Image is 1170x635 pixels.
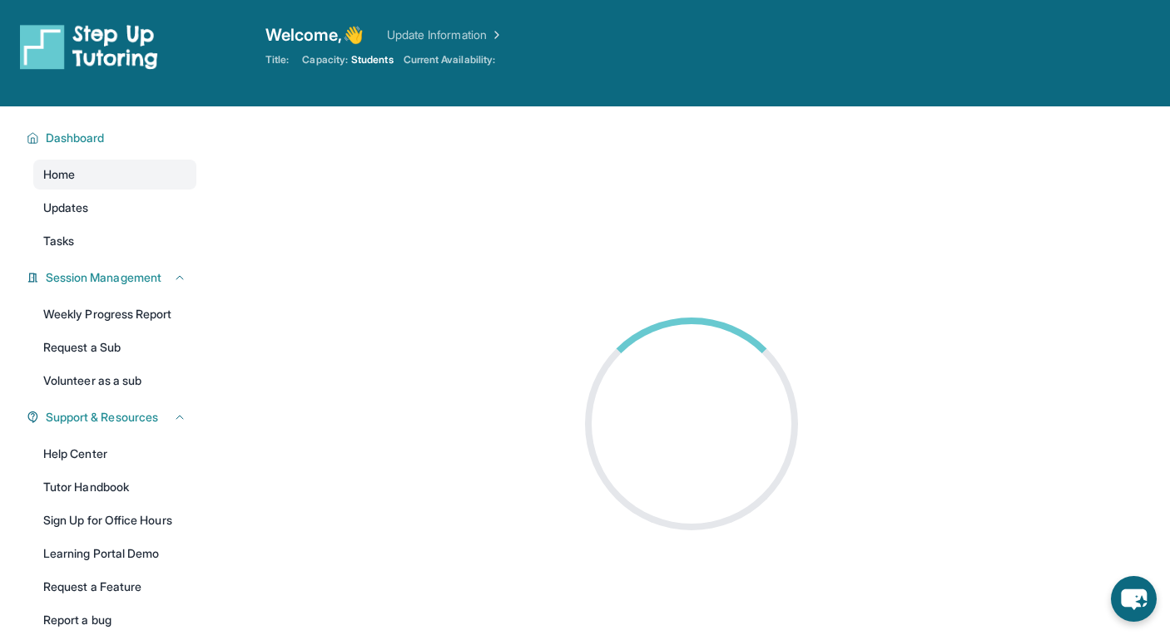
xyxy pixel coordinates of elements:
[43,199,89,216] span: Updates
[33,366,196,396] a: Volunteer as a sub
[20,23,158,70] img: logo
[33,332,196,362] a: Request a Sub
[33,299,196,329] a: Weekly Progress Report
[46,130,105,146] span: Dashboard
[33,572,196,602] a: Request a Feature
[33,505,196,535] a: Sign Up for Office Hours
[487,27,503,43] img: Chevron Right
[351,53,394,66] span: Students
[46,269,161,286] span: Session Management
[33,539,196,569] a: Learning Portal Demo
[387,27,503,43] a: Update Information
[39,269,186,286] button: Session Management
[43,166,75,183] span: Home
[33,160,196,190] a: Home
[265,23,364,47] span: Welcome, 👋
[33,605,196,635] a: Report a bug
[1111,576,1157,622] button: chat-button
[33,439,196,469] a: Help Center
[39,130,186,146] button: Dashboard
[265,53,289,66] span: Title:
[39,409,186,426] button: Support & Resources
[302,53,348,66] span: Capacity:
[33,193,196,223] a: Updates
[33,226,196,256] a: Tasks
[404,53,495,66] span: Current Availability:
[43,233,74,249] span: Tasks
[46,409,158,426] span: Support & Resources
[33,472,196,502] a: Tutor Handbook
